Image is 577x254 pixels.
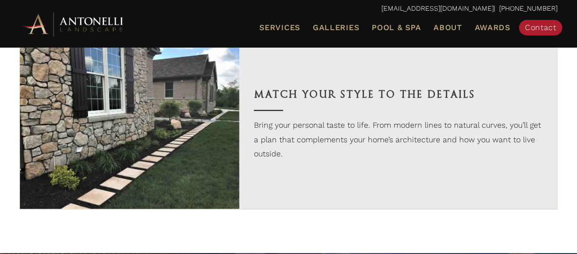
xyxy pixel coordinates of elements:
[525,23,557,32] span: Contact
[19,2,558,15] p: | [PHONE_NUMBER]
[372,23,421,32] span: Pool & Spa
[381,4,494,12] a: [EMAIL_ADDRESS][DOMAIN_NAME]
[259,24,300,32] span: Services
[368,21,425,34] a: Pool & Spa
[255,21,304,34] a: Services
[433,24,462,32] span: About
[430,21,466,34] a: About
[475,23,510,32] span: Awards
[254,118,542,161] p: Bring your personal taste to life. From modern lines to natural curves, you’ll get a plan that co...
[254,86,542,103] h3: Match Your Style to the Details
[313,23,359,32] span: Galleries
[309,21,363,34] a: Galleries
[471,21,514,34] a: Awards
[519,20,562,35] a: Contact
[19,11,126,37] img: Antonelli Horizontal Logo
